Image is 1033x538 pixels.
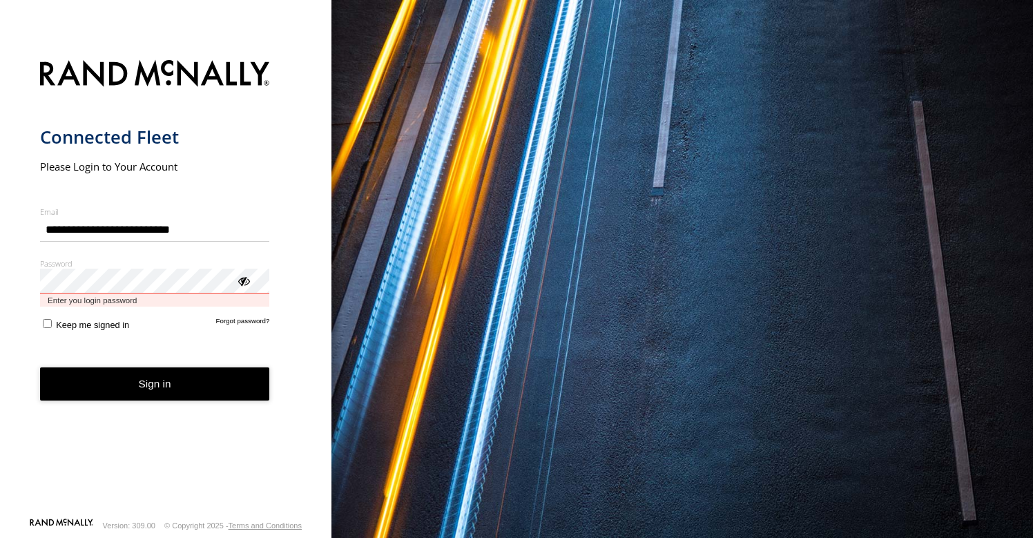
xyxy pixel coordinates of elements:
h2: Please Login to Your Account [40,160,270,173]
h1: Connected Fleet [40,126,270,148]
label: Password [40,258,270,269]
a: Visit our Website [30,519,93,532]
a: Forgot password? [216,317,270,330]
button: Sign in [40,367,270,401]
div: Version: 309.00 [103,521,155,530]
label: Email [40,206,270,217]
span: Keep me signed in [56,320,129,330]
form: main [40,52,292,517]
div: © Copyright 2025 - [164,521,302,530]
div: ViewPassword [236,273,250,287]
input: Keep me signed in [43,319,52,328]
img: Rand McNally [40,57,270,93]
a: Terms and Conditions [229,521,302,530]
span: Enter you login password [40,294,270,307]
